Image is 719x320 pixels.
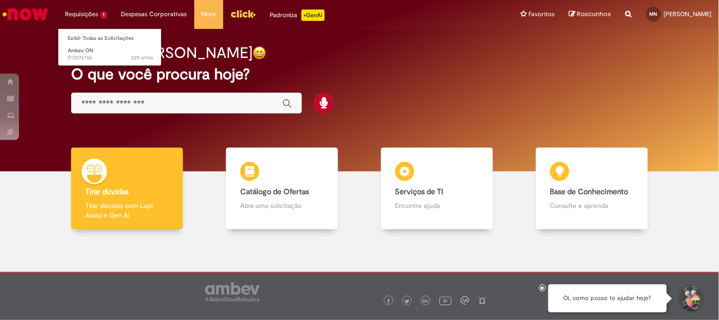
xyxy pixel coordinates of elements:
[569,10,611,19] a: Rascunhos
[577,9,611,19] span: Rascunhos
[301,9,325,21] p: +GenAi
[1,5,50,24] img: ServiceNow
[360,148,515,230] a: Serviços de TI Encontre ajuda
[85,187,128,197] b: Tirar dúvidas
[423,299,428,304] img: logo_footer_linkedin.png
[270,9,325,21] div: Padroniza
[664,10,712,18] span: [PERSON_NAME]
[650,11,657,17] span: MN
[205,148,360,230] a: Catálogo de Ofertas Abra uma solicitação
[550,201,634,210] p: Consulte e aprenda
[121,9,187,19] span: Despesas Corporativas
[514,148,669,230] a: Base de Conhecimento Consulte e aprenda
[65,9,98,19] span: Requisições
[230,7,256,21] img: click_logo_yellow_360x200.png
[68,47,93,54] span: Ambev ON
[58,46,163,63] a: Aberto R13576706 : Ambev ON
[461,296,469,305] img: logo_footer_workplace.png
[71,66,647,83] h2: O que você procura hoje?
[50,148,205,230] a: Tirar dúvidas Tirar dúvidas com Lupi Assist e Gen Ai
[548,284,667,312] div: Oi, como posso te ajudar hoje?
[395,187,444,197] b: Serviços de TI
[131,54,153,61] time: 29/09/2025 12:54:44
[100,11,107,19] span: 1
[676,284,705,313] button: Iniciar Conversa de Suporte
[201,9,216,19] span: More
[85,201,169,220] p: Tirar dúvidas com Lupi Assist e Gen Ai
[71,45,253,61] h2: Bom dia, [PERSON_NAME]
[240,201,324,210] p: Abra uma solicitação
[131,54,153,61] span: 22h atrás
[386,299,391,304] img: logo_footer_facebook.png
[439,294,452,307] img: logo_footer_youtube.png
[405,299,410,304] img: logo_footer_twitter.png
[478,296,487,305] img: logo_footer_naosei.png
[529,9,555,19] span: Favoritos
[58,33,163,44] a: Exibir Todas as Solicitações
[58,28,162,66] ul: Requisições
[205,282,260,301] img: logo_footer_ambev_rotulo_gray.png
[550,187,628,197] b: Base de Conhecimento
[253,46,266,60] img: happy-face.png
[395,201,479,210] p: Encontre ajuda
[240,187,309,197] b: Catálogo de Ofertas
[68,54,153,62] span: R13576706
